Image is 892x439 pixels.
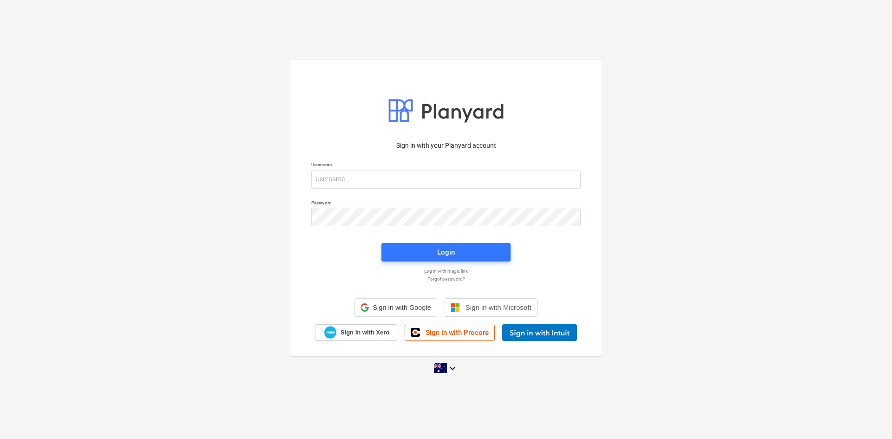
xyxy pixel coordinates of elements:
[324,326,336,339] img: Xero logo
[307,268,585,274] a: Log in with magic link
[405,325,495,341] a: Sign in with Procore
[354,298,437,317] div: Sign in with Google
[307,276,585,282] a: Forgot password?
[373,304,431,311] span: Sign in with Google
[437,246,455,258] div: Login
[311,200,581,208] p: Password
[426,328,489,337] span: Sign in with Procore
[311,141,581,151] p: Sign in with your Planyard account
[447,363,458,374] i: keyboard_arrow_down
[451,303,460,312] img: Microsoft logo
[315,324,398,341] a: Sign in with Xero
[311,170,581,189] input: Username
[341,328,389,337] span: Sign in with Xero
[466,303,531,311] span: Sign in with Microsoft
[381,243,511,262] button: Login
[311,162,581,170] p: Username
